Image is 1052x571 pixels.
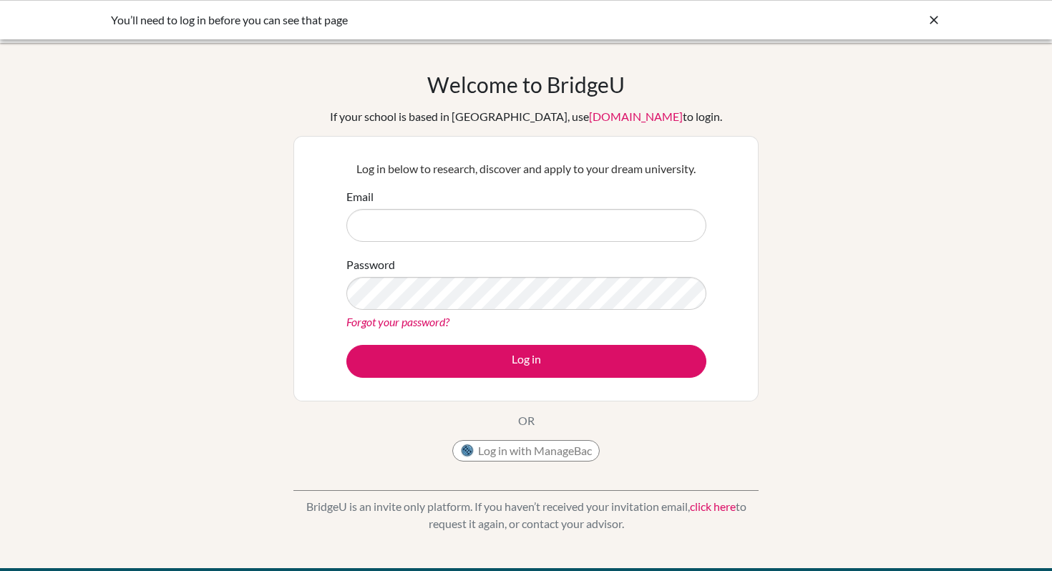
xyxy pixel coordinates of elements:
label: Password [346,256,395,273]
div: You’ll need to log in before you can see that page [111,11,726,29]
a: [DOMAIN_NAME] [589,109,683,123]
label: Email [346,188,374,205]
a: click here [690,499,736,513]
button: Log in with ManageBac [452,440,600,462]
button: Log in [346,345,706,378]
p: OR [518,412,535,429]
p: BridgeU is an invite only platform. If you haven’t received your invitation email, to request it ... [293,498,759,532]
a: Forgot your password? [346,315,449,328]
p: Log in below to research, discover and apply to your dream university. [346,160,706,177]
div: If your school is based in [GEOGRAPHIC_DATA], use to login. [330,108,722,125]
h1: Welcome to BridgeU [427,72,625,97]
